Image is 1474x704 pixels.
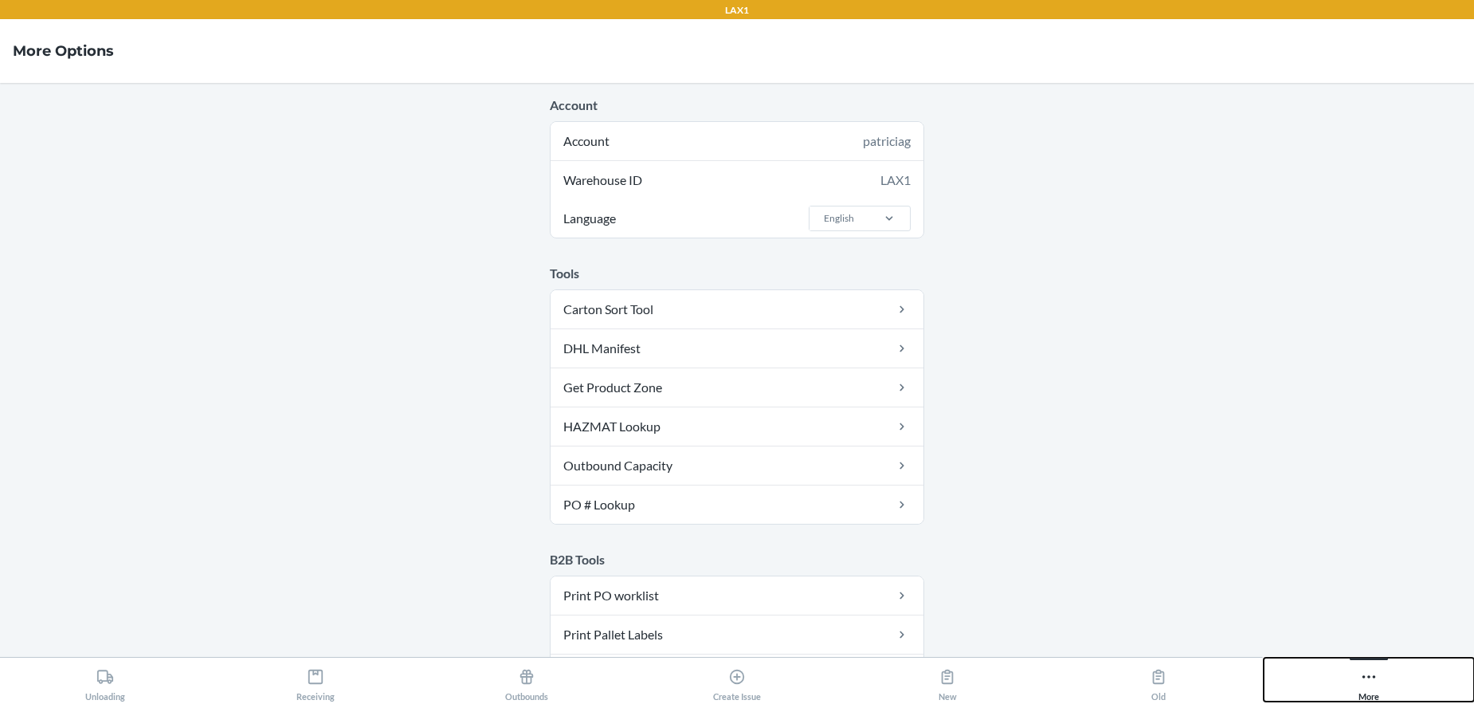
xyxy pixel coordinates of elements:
[550,550,924,569] p: B2B Tools
[550,96,924,115] p: Account
[551,290,923,328] a: Carton Sort Tool
[632,658,842,702] button: Create Issue
[939,662,957,702] div: New
[551,368,923,407] a: Get Product Zone
[725,3,749,18] p: LAX1
[210,658,421,702] button: Receiving
[880,171,911,190] div: LAX1
[421,658,632,702] button: Outbounds
[561,199,618,238] span: Language
[824,211,854,226] div: English
[85,662,125,702] div: Unloading
[551,329,923,368] a: DHL Manifest
[296,662,335,702] div: Receiving
[550,264,924,283] p: Tools
[505,662,548,702] div: Outbounds
[1358,662,1379,702] div: More
[551,655,923,693] a: Print SSCC Labels
[551,486,923,524] a: PO # Lookup
[1264,658,1474,702] button: More
[822,211,824,226] input: LanguageEnglish
[551,616,923,654] a: Print Pallet Labels
[551,161,923,199] div: Warehouse ID
[713,662,761,702] div: Create Issue
[842,658,1053,702] button: New
[551,446,923,485] a: Outbound Capacity
[1053,658,1263,702] button: Old
[551,407,923,446] a: HAZMAT Lookup
[551,576,923,615] a: Print PO worklist
[863,132,911,151] div: patriciag
[551,122,923,160] div: Account
[13,41,114,61] h4: More Options
[1150,662,1167,702] div: Old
